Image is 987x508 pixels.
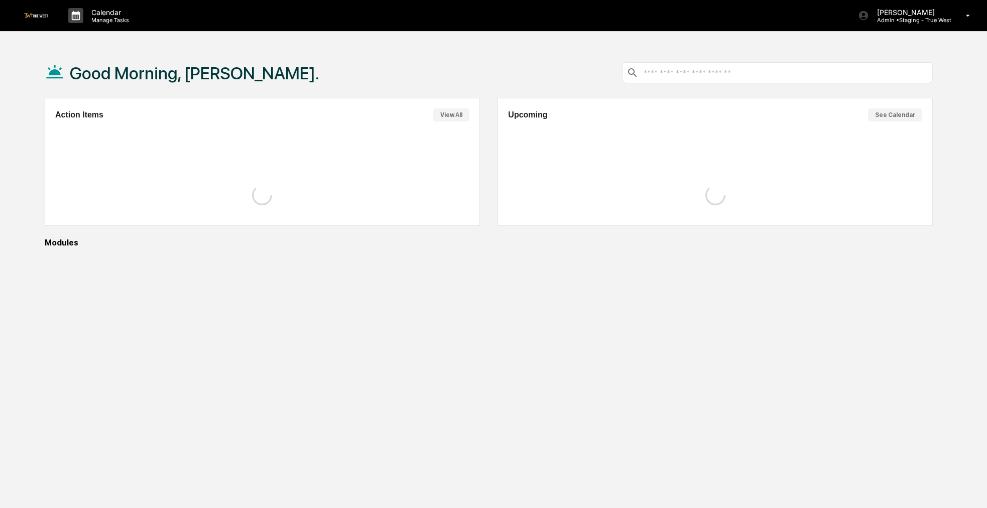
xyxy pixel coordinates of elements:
img: logo [24,13,48,18]
p: Calendar [83,8,134,17]
button: See Calendar [868,108,922,121]
button: View All [433,108,469,121]
p: Manage Tasks [83,17,134,24]
p: Admin • Staging - True West [869,17,951,24]
p: [PERSON_NAME] [869,8,951,17]
h2: Action Items [55,110,103,119]
div: Modules [45,238,933,247]
h1: Good Morning, [PERSON_NAME]. [70,63,319,83]
h2: Upcoming [508,110,547,119]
